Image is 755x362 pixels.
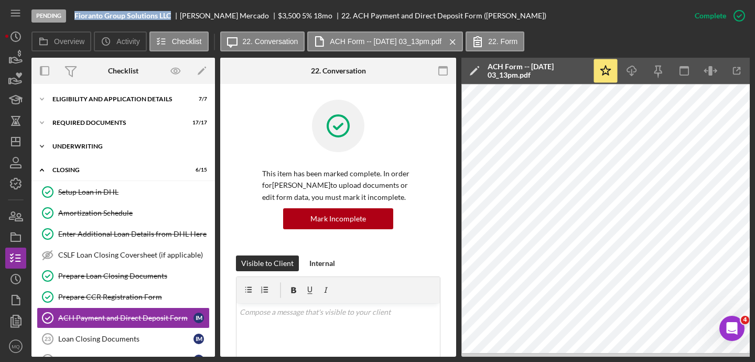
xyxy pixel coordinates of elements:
[37,328,210,349] a: 23Loan Closing DocumentsIM
[488,37,517,46] label: 22. Form
[243,37,298,46] label: 22. Conversation
[31,31,91,51] button: Overview
[302,12,312,20] div: 5 %
[37,223,210,244] a: Enter Additional Loan Details from DHL Here
[58,209,209,217] div: Amortization Schedule
[466,31,524,51] button: 22. Form
[309,255,335,271] div: Internal
[341,12,546,20] div: 22. ACH Payment and Direct Deposit Form ([PERSON_NAME])
[52,143,202,150] div: Underwriting
[37,244,210,265] a: CSLF Loan Closing Coversheet (if applicable)
[108,67,138,75] div: Checklist
[94,31,146,51] button: Activity
[278,12,300,20] div: $3,500
[37,265,210,286] a: Prepare Loan Closing Documents
[58,272,209,280] div: Prepare Loan Closing Documents
[37,286,210,307] a: Prepare CCR Registration Form
[314,12,332,20] div: 18 mo
[37,203,210,223] a: Amortization Schedule
[188,96,207,102] div: 7 / 7
[74,12,171,20] b: Fioranto Group Solutions LLC
[283,208,393,229] button: Mark Incomplete
[304,255,340,271] button: Internal
[5,336,26,357] button: MQ
[58,335,193,343] div: Loan Closing Documents
[330,37,441,46] label: ACH Form -- [DATE] 03_13pm.pdf
[188,167,207,173] div: 6 / 15
[180,12,278,20] div: [PERSON_NAME] Mercado
[52,167,181,173] div: Closing
[172,37,202,46] label: Checklist
[220,31,305,51] button: 22. Conversation
[193,334,204,344] div: I M
[58,314,193,322] div: ACH Payment and Direct Deposit Form
[54,37,84,46] label: Overview
[310,208,366,229] div: Mark Incomplete
[741,316,749,324] span: 4
[241,255,294,271] div: Visible to Client
[193,313,204,323] div: I M
[58,230,209,238] div: Enter Additional Loan Details from DHL Here
[149,31,209,51] button: Checklist
[37,307,210,328] a: ACH Payment and Direct Deposit FormIM
[236,255,299,271] button: Visible to Client
[488,62,587,79] div: ACH Form -- [DATE] 03_13pm.pdf
[52,96,181,102] div: Eligibility and Application Details
[58,251,209,259] div: CSLF Loan Closing Coversheet (if applicable)
[307,31,463,51] button: ACH Form -- [DATE] 03_13pm.pdf
[58,293,209,301] div: Prepare CCR Registration Form
[12,344,19,349] text: MQ
[45,336,51,342] tspan: 23
[311,67,366,75] div: 22. Conversation
[719,316,745,341] iframe: Intercom live chat
[262,168,414,203] p: This item has been marked complete. In order for [PERSON_NAME] to upload documents or edit form d...
[188,120,207,126] div: 17 / 17
[684,5,750,26] button: Complete
[116,37,139,46] label: Activity
[37,182,210,203] a: Setup Loan in DHL
[31,9,66,23] div: Pending
[52,120,181,126] div: Required Documents
[695,5,726,26] div: Complete
[58,188,209,196] div: Setup Loan in DHL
